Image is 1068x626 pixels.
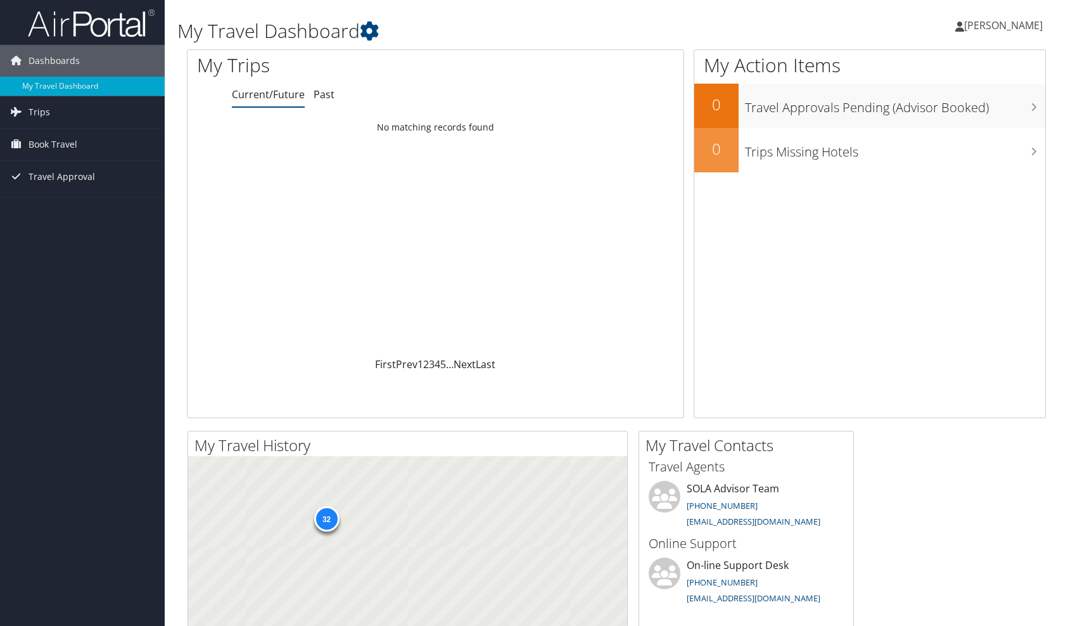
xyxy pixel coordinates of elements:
a: First [375,357,396,371]
span: Book Travel [29,129,77,160]
h3: Travel Approvals Pending (Advisor Booked) [745,93,1045,117]
span: … [446,357,454,371]
a: 4 [435,357,440,371]
li: On-line Support Desk [642,558,850,610]
li: SOLA Advisor Team [642,481,850,533]
a: [EMAIL_ADDRESS][DOMAIN_NAME] [687,516,820,527]
span: [PERSON_NAME] [964,18,1043,32]
img: airportal-logo.png [28,8,155,38]
h3: Online Support [649,535,844,553]
a: Past [314,87,334,101]
h3: Trips Missing Hotels [745,137,1045,161]
a: Next [454,357,476,371]
span: Travel Approval [29,161,95,193]
a: [PHONE_NUMBER] [687,577,758,588]
a: 0Trips Missing Hotels [694,128,1045,172]
a: [PHONE_NUMBER] [687,500,758,511]
a: Current/Future [232,87,305,101]
div: 32 [314,506,339,532]
h1: My Trips [197,52,467,79]
h1: My Action Items [694,52,1045,79]
a: 0Travel Approvals Pending (Advisor Booked) [694,84,1045,128]
span: Dashboards [29,45,80,77]
a: [EMAIL_ADDRESS][DOMAIN_NAME] [687,592,820,604]
span: Trips [29,96,50,128]
h2: My Travel History [194,435,627,456]
h2: My Travel Contacts [645,435,853,456]
h1: My Travel Dashboard [177,18,763,44]
a: 2 [423,357,429,371]
h2: 0 [694,138,739,160]
a: Prev [396,357,417,371]
td: No matching records found [188,116,683,139]
h3: Travel Agents [649,458,844,476]
a: [PERSON_NAME] [955,6,1055,44]
a: Last [476,357,495,371]
a: 1 [417,357,423,371]
h2: 0 [694,94,739,115]
a: 3 [429,357,435,371]
a: 5 [440,357,446,371]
